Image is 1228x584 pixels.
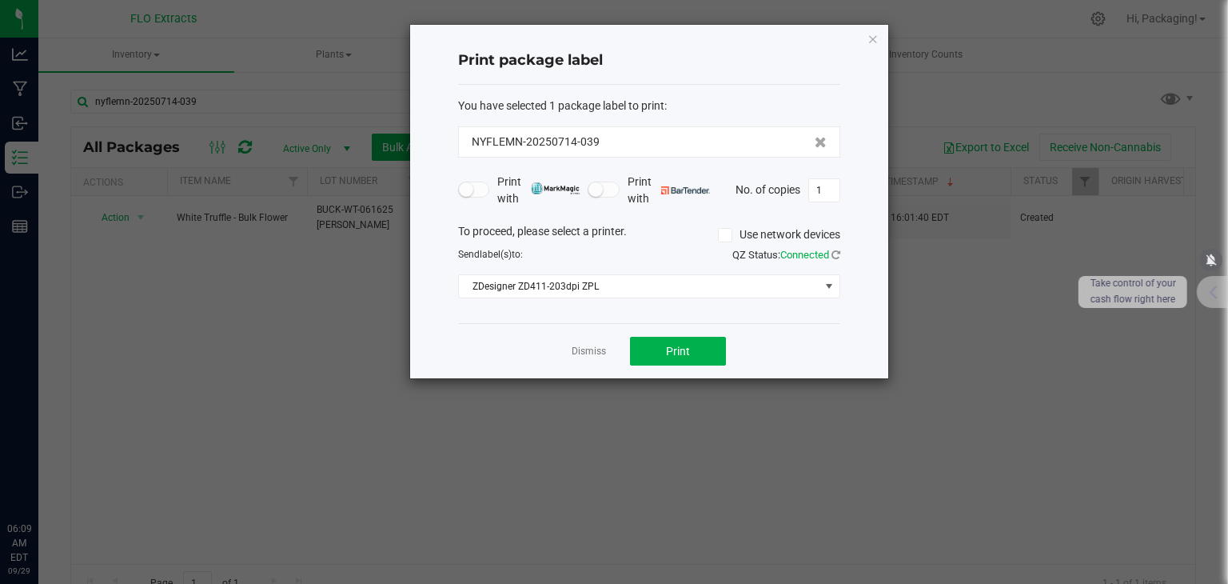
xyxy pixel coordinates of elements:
[732,249,840,261] span: QZ Status:
[780,249,829,261] span: Connected
[16,456,64,504] iframe: Resource center
[630,337,726,366] button: Print
[472,134,600,150] span: NYFLEMN-20250714-039
[458,99,664,112] span: You have selected 1 package label to print
[736,182,800,195] span: No. of copies
[628,174,710,207] span: Print with
[458,50,840,71] h4: Print package label
[497,174,580,207] span: Print with
[661,186,710,194] img: bartender.png
[666,345,690,358] span: Print
[531,182,580,194] img: mark_magic_cybra.png
[572,345,606,358] a: Dismiss
[459,275,819,298] span: ZDesigner ZD411-203dpi ZPL
[446,223,852,247] div: To proceed, please select a printer.
[458,249,523,260] span: Send to:
[480,249,512,260] span: label(s)
[458,98,840,114] div: :
[47,454,66,473] iframe: Resource center unread badge
[718,226,840,243] label: Use network devices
